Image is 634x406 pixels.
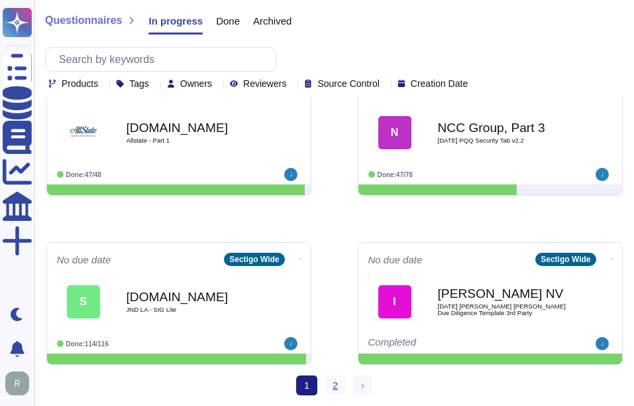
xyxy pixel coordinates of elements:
[317,79,379,88] span: Source Control
[378,285,411,318] div: I
[127,121,259,134] b: [DOMAIN_NAME]
[325,375,346,395] a: 2
[67,116,100,149] img: Logo
[368,255,423,265] span: No due date
[596,337,609,350] img: user
[127,306,259,313] span: JND LA - SIG Lite
[52,48,276,71] input: Search by keywords
[66,171,101,178] span: Done: 47/48
[57,255,111,265] span: No due date
[180,79,212,88] span: Owners
[284,337,297,350] img: user
[62,79,98,88] span: Products
[378,116,411,149] div: N
[3,369,38,398] button: user
[296,375,317,395] span: 1
[438,287,570,300] b: [PERSON_NAME] NV
[67,285,100,318] div: S
[148,16,203,26] span: In progress
[438,303,570,316] span: [DATE] [PERSON_NAME] [PERSON_NAME] Due Diligence Template 3rd Party
[5,372,29,395] img: user
[224,253,284,266] div: Sectigo Wide
[243,79,286,88] span: Reviewers
[216,16,240,26] span: Done
[284,168,297,181] img: user
[253,16,291,26] span: Archived
[45,15,122,26] span: Questionnaires
[411,79,468,88] span: Creation Date
[368,337,531,350] div: Completed
[378,171,413,178] span: Done: 47/78
[129,79,149,88] span: Tags
[66,340,109,348] span: Done: 114/116
[438,121,570,134] b: NCC Group, Part 3
[127,137,259,144] span: Allstate - Part 1
[127,291,259,303] b: [DOMAIN_NAME]
[361,380,364,391] span: ›
[535,253,596,266] div: Sectigo Wide
[438,137,570,144] span: [DATE] PQQ Security Tab v2.2
[596,168,609,181] img: user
